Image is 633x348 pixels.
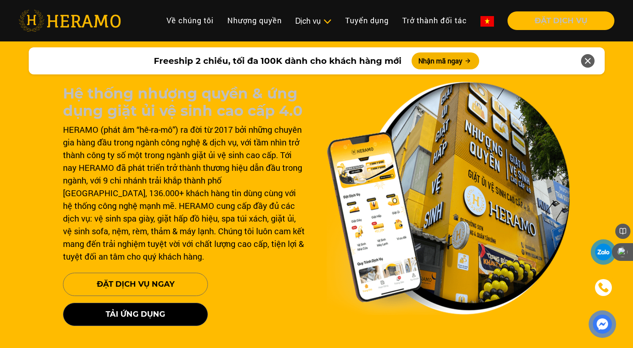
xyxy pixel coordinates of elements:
div: HERAMO (phát âm “hê-ra-mô”) ra đời từ 2017 bởi những chuyên gia hàng đầu trong ngành công nghệ & ... [63,123,306,263]
img: vn-flag.png [480,16,494,27]
a: Trở thành đối tác [396,11,474,30]
span: Freeship 2 chiều, tối đa 100K dành cho khách hàng mới [154,55,401,67]
button: ĐẶT DỊCH VỤ [507,11,614,30]
a: phone-icon [592,276,615,299]
h1: Hệ thống nhượng quyền & ứng dụng giặt ủi vệ sinh cao cấp 4.0 [63,85,306,120]
img: subToggleIcon [323,17,332,26]
a: Tuyển dụng [338,11,396,30]
a: ĐẶT DỊCH VỤ [501,17,614,25]
div: Dịch vụ [295,15,332,27]
img: banner [327,82,570,315]
img: heramo-logo.png [19,10,121,32]
button: Nhận mã ngay [412,52,479,69]
button: Tải ứng dụng [63,303,208,326]
button: Đặt Dịch Vụ Ngay [63,273,208,296]
img: phone-icon [599,283,608,292]
a: Nhượng quyền [221,11,289,30]
a: Về chúng tôi [160,11,221,30]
